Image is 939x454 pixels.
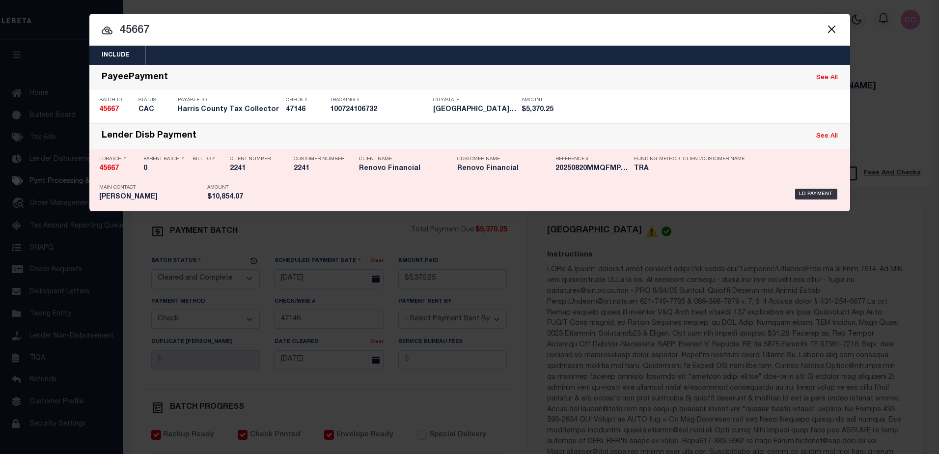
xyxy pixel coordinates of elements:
div: PayeePayment [102,72,168,84]
h5: 2241 [294,165,343,173]
h5: 100724106732 [330,106,428,114]
p: Payable To [178,97,281,103]
a: See All [816,133,838,140]
h5: 0 [143,165,188,173]
p: City/State [433,97,517,103]
div: Lender Disb Payment [102,131,196,142]
strong: 45667 [99,165,119,172]
h5: 45667 [99,165,138,173]
h5: Renovo Financial [359,165,442,173]
p: Reference # [555,156,629,162]
p: Bill To # [193,156,215,162]
p: Batch ID [99,97,134,103]
div: LD Payment [795,189,837,199]
h5: Renovo Financial [457,165,541,173]
h5: 20250820MMQFMP2700321708201652FT03 [555,165,629,173]
p: Funding Method [634,156,680,162]
input: Start typing... [89,22,850,39]
p: Tracking # [330,97,428,103]
h5: $10,854.07 [207,193,256,201]
p: Parent Batch # [143,156,188,162]
p: Customer Number [294,156,344,162]
p: Client Name [359,156,442,162]
p: Client/Customer Name [683,156,745,162]
h5: TRA [634,165,678,173]
strong: 45667 [99,106,119,113]
h5: 45667 [99,106,134,114]
h5: CAC [138,106,173,114]
h5: $5,370.25 [522,106,566,114]
p: LDBatch # [99,156,138,162]
p: Client Number [230,156,279,162]
h5: 2241 [230,165,279,173]
p: Check # [286,97,325,103]
p: Amount [522,97,566,103]
p: Main Contact [99,185,202,191]
button: Close [826,23,838,35]
p: Customer Name [457,156,541,162]
h5: 47146 [286,106,325,114]
button: Include [89,46,141,65]
h5: Harris County Tax Collector [178,106,281,114]
p: Amount [207,185,256,191]
h5: Houston TX [433,106,517,114]
a: See All [816,75,838,81]
p: Status [138,97,173,103]
h5: Scott Stimson [99,193,202,201]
